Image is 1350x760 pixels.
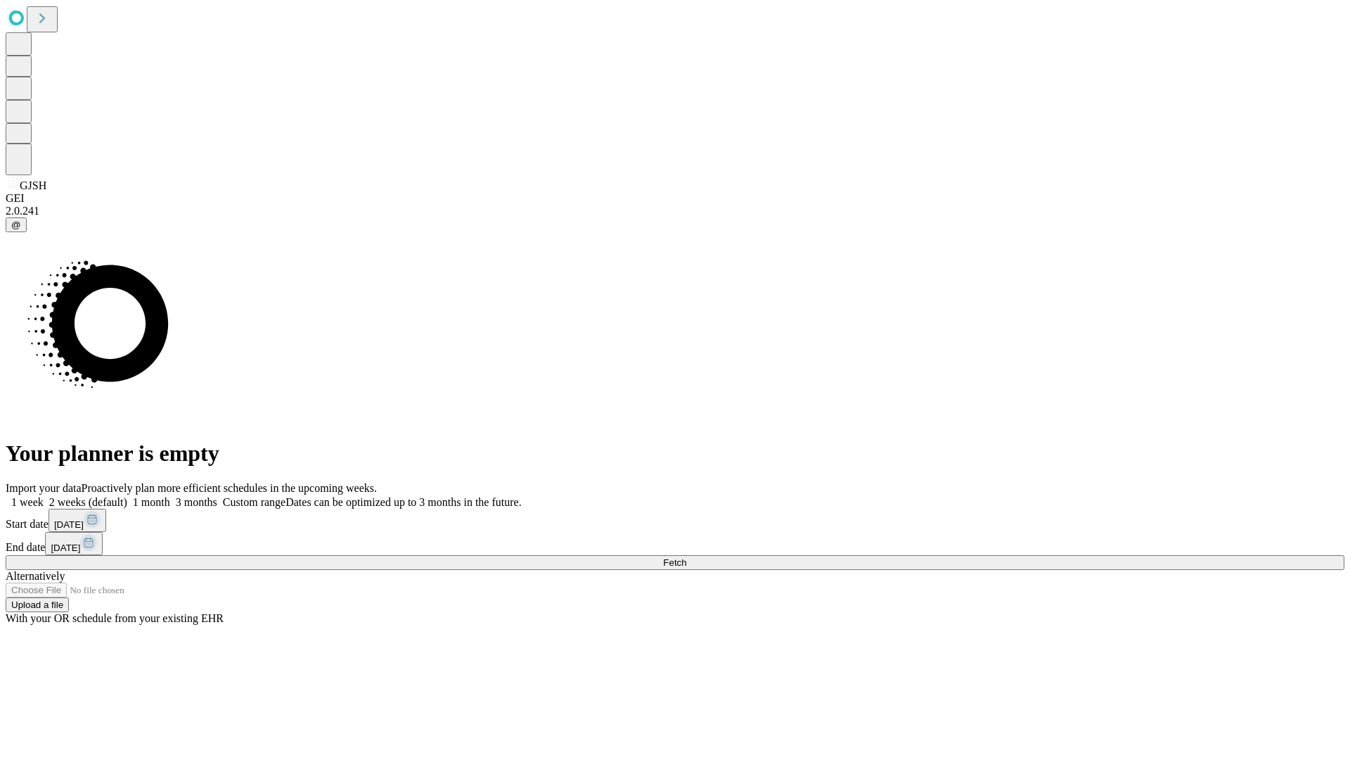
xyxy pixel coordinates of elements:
div: GEI [6,192,1344,205]
span: Import your data [6,482,82,494]
span: [DATE] [51,543,80,553]
button: @ [6,217,27,232]
span: @ [11,220,21,230]
span: 3 months [176,496,217,508]
span: Alternatively [6,570,65,582]
span: 2 weeks (default) [49,496,127,508]
div: End date [6,532,1344,555]
button: Upload a file [6,597,69,612]
h1: Your planner is empty [6,441,1344,467]
div: Start date [6,509,1344,532]
button: [DATE] [45,532,103,555]
span: 1 week [11,496,44,508]
span: Dates can be optimized up to 3 months in the future. [285,496,521,508]
span: 1 month [133,496,170,508]
div: 2.0.241 [6,205,1344,217]
span: [DATE] [54,519,84,530]
span: GJSH [20,179,46,191]
button: [DATE] [49,509,106,532]
span: Proactively plan more efficient schedules in the upcoming weeks. [82,482,377,494]
span: With your OR schedule from your existing EHR [6,612,224,624]
span: Custom range [223,496,285,508]
span: Fetch [663,557,686,568]
button: Fetch [6,555,1344,570]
